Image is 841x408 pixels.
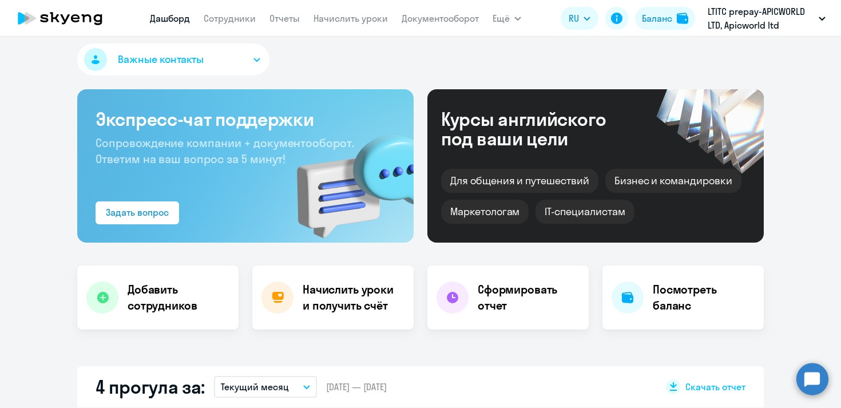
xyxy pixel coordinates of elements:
[653,282,755,314] h4: Посмотреть баланс
[605,169,741,193] div: Бизнес и командировки
[314,13,388,24] a: Начислить уроки
[561,7,598,30] button: RU
[214,376,317,398] button: Текущий месяц
[269,13,300,24] a: Отчеты
[221,380,289,394] p: Текущий месяц
[441,169,598,193] div: Для общения и путешествий
[441,109,637,148] div: Курсы английского под ваши цели
[204,13,256,24] a: Сотрудники
[96,375,205,398] h2: 4 прогула за:
[96,136,354,166] span: Сопровождение компании + документооборот. Ответим на ваш вопрос за 5 минут!
[326,381,387,393] span: [DATE] — [DATE]
[96,108,395,130] h3: Экспресс-чат поддержки
[77,43,269,76] button: Важные контакты
[569,11,579,25] span: RU
[702,5,831,32] button: LTITC prepay-APICWORLD LTD, Apicworld ltd
[493,11,510,25] span: Ещё
[685,381,745,393] span: Скачать отчет
[303,282,402,314] h4: Начислить уроки и получить счёт
[402,13,479,24] a: Документооборот
[677,13,688,24] img: balance
[708,5,814,32] p: LTITC prepay-APICWORLD LTD, Apicworld ltd
[478,282,580,314] h4: Сформировать отчет
[280,114,414,243] img: bg-img
[635,7,695,30] button: Балансbalance
[493,7,521,30] button: Ещё
[441,200,529,224] div: Маркетологам
[118,52,204,67] span: Важные контакты
[106,205,169,219] div: Задать вопрос
[96,201,179,224] button: Задать вопрос
[535,200,634,224] div: IT-специалистам
[150,13,190,24] a: Дашборд
[128,282,229,314] h4: Добавить сотрудников
[642,11,672,25] div: Баланс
